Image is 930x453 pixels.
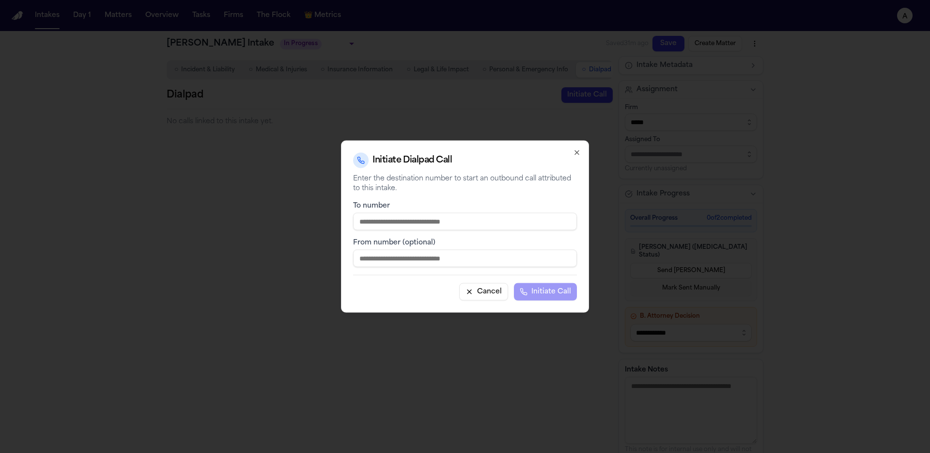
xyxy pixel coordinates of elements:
[353,174,577,194] p: Enter the destination number to start an outbound call attributed to this intake.
[353,250,577,267] input: From number
[353,201,577,211] div: To number
[353,238,577,248] div: From number (optional)
[459,283,508,301] button: Cancel
[353,213,577,230] input: To number
[372,154,452,167] h2: Initiate Dialpad Call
